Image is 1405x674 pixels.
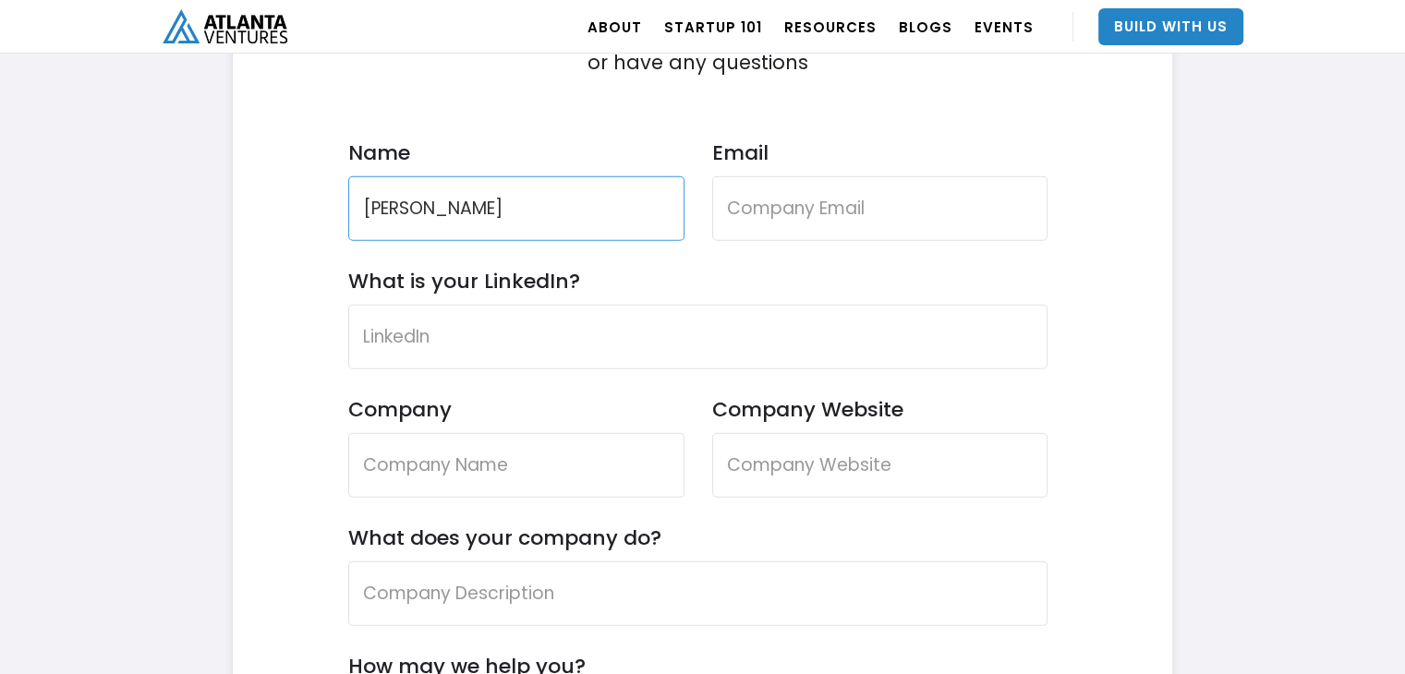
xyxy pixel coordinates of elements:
input: Full Name [348,176,684,241]
a: ABOUT [587,1,642,53]
a: BLOGS [899,1,952,53]
input: Company Website [712,433,1048,498]
label: Company [348,397,684,422]
label: What does your company do? [348,525,661,550]
a: EVENTS [975,1,1034,53]
input: Company Description [348,561,1048,626]
input: Company Name [348,433,684,498]
label: Email [712,140,1048,165]
a: Startup 101 [664,1,762,53]
a: Build With Us [1098,8,1243,45]
label: What is your LinkedIn? [348,269,580,294]
label: Name [348,140,684,165]
input: Company Email [712,176,1048,241]
input: LinkedIn [348,305,1048,369]
label: Company Website [712,397,1048,422]
a: RESOURCES [784,1,877,53]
